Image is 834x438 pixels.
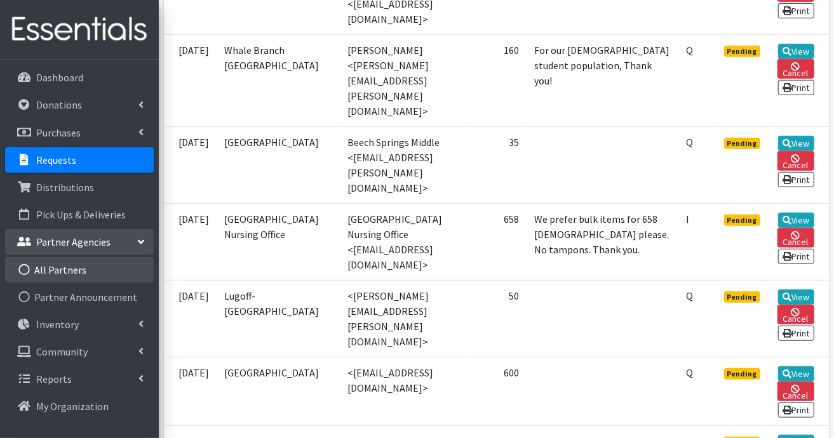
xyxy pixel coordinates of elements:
p: Dashboard [36,71,83,84]
td: [DATE] [164,280,217,357]
span: Pending [724,138,760,149]
td: <[PERSON_NAME][EMAIL_ADDRESS][PERSON_NAME][DOMAIN_NAME]> [340,280,467,357]
abbr: Quantity [686,136,693,149]
p: My Organization [36,400,109,413]
a: Pick Ups & Deliveries [5,202,154,227]
a: View [778,289,814,305]
a: View [778,44,814,59]
abbr: Quantity [686,44,693,56]
td: 658 [467,203,527,280]
p: Partner Agencies [36,236,111,248]
p: Community [36,345,88,358]
a: Partner Agencies [5,229,154,255]
a: View [778,213,814,228]
a: Requests [5,147,154,173]
td: Lugoff-[GEOGRAPHIC_DATA] [217,280,340,357]
a: Purchases [5,120,154,145]
abbr: Quantity [686,289,693,302]
p: Purchases [36,126,81,139]
span: Pending [724,368,760,380]
span: Pending [724,291,760,303]
td: [DATE] [164,203,217,280]
a: Cancel [777,305,814,324]
a: Print [778,80,814,95]
td: [GEOGRAPHIC_DATA] Nursing Office [217,203,340,280]
td: [DATE] [164,126,217,203]
td: [PERSON_NAME] <[PERSON_NAME][EMAIL_ADDRESS][PERSON_NAME][DOMAIN_NAME]> [340,34,467,126]
td: Whale Branch [GEOGRAPHIC_DATA] [217,34,340,126]
a: Partner Announcement [5,284,154,310]
a: Community [5,339,154,364]
a: Print [778,249,814,264]
a: Inventory [5,312,154,337]
a: Print [778,326,814,341]
p: Reports [36,373,72,385]
a: Print [778,172,814,187]
td: [GEOGRAPHIC_DATA] [217,357,340,425]
p: Pick Ups & Deliveries [36,208,126,221]
a: View [778,136,814,151]
abbr: Individual [686,213,689,225]
a: My Organization [5,394,154,419]
td: 50 [467,280,527,357]
td: [GEOGRAPHIC_DATA] [217,126,340,203]
td: For our [DEMOGRAPHIC_DATA] student population, Thank you! [527,34,678,126]
td: <[EMAIL_ADDRESS][DOMAIN_NAME]> [340,357,467,425]
a: All Partners [5,257,154,282]
td: 160 [467,34,527,126]
td: [DATE] [164,34,217,126]
p: Inventory [36,318,79,331]
p: Donations [36,98,82,111]
td: [DATE] [164,357,217,425]
a: Distributions [5,175,154,200]
span: Pending [724,46,760,57]
a: Donations [5,92,154,117]
a: Print [778,402,814,418]
p: Requests [36,154,76,166]
span: Pending [724,215,760,226]
p: Distributions [36,181,94,194]
a: Reports [5,366,154,392]
a: Cancel [777,382,814,401]
img: HumanEssentials [5,8,154,51]
td: Beech Springs Middle <[EMAIL_ADDRESS][PERSON_NAME][DOMAIN_NAME]> [340,126,467,203]
abbr: Quantity [686,366,693,379]
a: Cancel [777,228,814,248]
td: 600 [467,357,527,425]
a: Cancel [777,151,814,171]
td: 35 [467,126,527,203]
a: View [778,366,814,382]
td: We prefer bulk items for 658 [DEMOGRAPHIC_DATA] please. No tampons. Thank you. [527,203,678,280]
a: Cancel [777,59,814,79]
a: Print [778,3,814,18]
td: [GEOGRAPHIC_DATA] Nursing Office <[EMAIL_ADDRESS][DOMAIN_NAME]> [340,203,467,280]
a: Dashboard [5,65,154,90]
